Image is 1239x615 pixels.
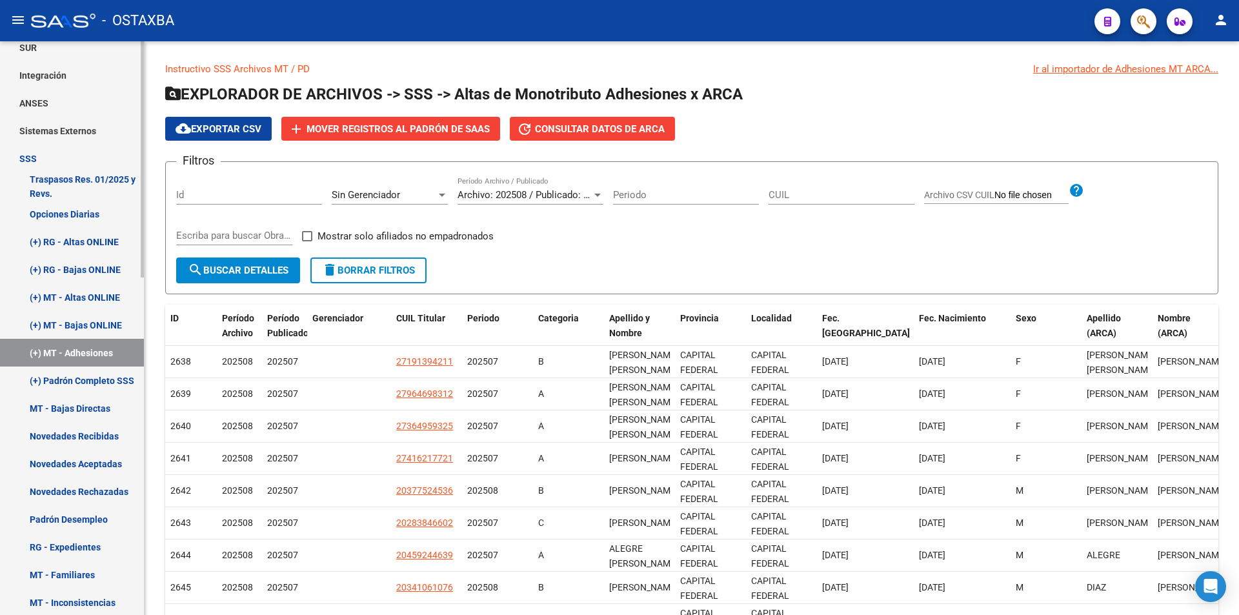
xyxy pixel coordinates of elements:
[396,388,453,399] span: 27964698312
[746,305,817,361] datatable-header-cell: Localidad
[1016,582,1023,592] span: M
[310,257,427,283] button: Borrar Filtros
[919,518,945,528] span: [DATE]
[1158,453,1227,463] span: ANGELES DIAMELA
[919,582,945,592] span: [DATE]
[322,265,415,276] span: Borrar Filtros
[919,356,945,367] span: [DATE]
[538,421,544,431] span: A
[510,117,675,141] button: Consultar datos de ARCA
[822,388,849,399] span: [DATE]
[1087,388,1156,399] span: TOUZA SIFONTES
[609,582,678,592] span: [PERSON_NAME]
[396,518,453,528] span: 20283846602
[822,518,849,528] span: [DATE]
[517,121,532,137] mat-icon: update
[322,262,337,277] mat-icon: delete
[222,550,253,560] span: 202508
[822,356,849,367] span: [DATE]
[919,485,945,496] span: [DATE]
[538,485,544,496] span: B
[10,12,26,28] mat-icon: menu
[680,447,718,472] span: CAPITAL FEDERAL
[751,350,789,375] span: CAPITAL FEDERAL
[675,305,746,361] datatable-header-cell: Provincia
[609,313,650,338] span: Apellido y Nombre
[222,582,253,592] span: 202508
[919,453,945,463] span: [DATE]
[1016,550,1023,560] span: M
[267,485,298,496] span: 202507
[538,550,544,560] span: A
[396,421,453,431] span: 27364959325
[467,550,498,560] span: 202507
[609,382,678,407] span: [PERSON_NAME] [PERSON_NAME]
[1158,313,1191,338] span: Nombre (ARCA)
[222,453,253,463] span: 202508
[396,313,445,323] span: CUIL Titular
[609,453,678,463] span: [PERSON_NAME]
[1082,305,1153,361] datatable-header-cell: Apellido (ARCA)
[1158,356,1227,367] span: DAVID ENRIQUE
[170,388,191,399] span: 2639
[267,388,298,399] span: 202507
[994,190,1069,201] input: Archivo CSV CUIL
[170,550,191,560] span: 2644
[396,453,453,463] span: 27416217721
[396,485,453,496] span: 20377524536
[1213,12,1229,28] mat-icon: person
[680,479,718,504] span: CAPITAL FEDERAL
[533,305,604,361] datatable-header-cell: Categoria
[170,485,191,496] span: 2642
[1016,518,1023,528] span: M
[262,305,307,361] datatable-header-cell: Período Publicado
[1087,518,1156,528] span: GONZALEZ
[1011,305,1082,361] datatable-header-cell: Sexo
[396,550,453,560] span: 20459244639
[609,350,678,375] span: [PERSON_NAME] [PERSON_NAME]
[165,85,743,103] span: EXPLORADOR DE ARCHIVOS -> SSS -> Altas de Monotributo Adhesiones x ARCA
[1087,582,1106,592] span: DIAZ
[822,582,849,592] span: [DATE]
[222,313,254,338] span: Período Archivo
[176,152,221,170] h3: Filtros
[1158,421,1227,431] span: YAMILA IVANA
[538,582,544,592] span: B
[217,305,262,361] datatable-header-cell: Período Archivo
[1158,388,1227,399] span: ORLANDO DAVID
[102,6,174,35] span: - OSTAXBA
[822,313,910,338] span: Fec. [GEOGRAPHIC_DATA]
[609,543,678,569] span: ALEGRE [PERSON_NAME]
[1033,62,1218,76] div: Ir al importador de Adhesiones MT ARCA...
[538,518,544,528] span: C
[288,121,304,137] mat-icon: add
[170,453,191,463] span: 2641
[680,382,718,407] span: CAPITAL FEDERAL
[1087,550,1120,560] span: ALEGRE
[467,388,498,399] span: 202507
[462,305,533,361] datatable-header-cell: Periodo
[919,388,945,399] span: [DATE]
[604,305,675,361] datatable-header-cell: Apellido y Nombre
[467,485,498,496] span: 202508
[1069,183,1084,198] mat-icon: help
[822,485,849,496] span: [DATE]
[751,447,789,472] span: CAPITAL FEDERAL
[317,228,494,244] span: Mostrar solo afiliados no empadronados
[1016,421,1021,431] span: F
[1016,313,1036,323] span: Sexo
[222,421,253,431] span: 202508
[1158,485,1227,496] span: MARTIN HERNAN
[919,421,945,431] span: [DATE]
[467,582,498,592] span: 202508
[467,313,499,323] span: Periodo
[396,356,453,367] span: 27191394211
[751,382,789,407] span: CAPITAL FEDERAL
[222,388,253,399] span: 202508
[396,582,453,592] span: 20341061076
[467,356,498,367] span: 202507
[165,305,217,361] datatable-header-cell: ID
[535,123,665,135] span: Consultar datos de ARCA
[919,550,945,560] span: [DATE]
[1087,350,1156,375] span: SALINAS CARPIO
